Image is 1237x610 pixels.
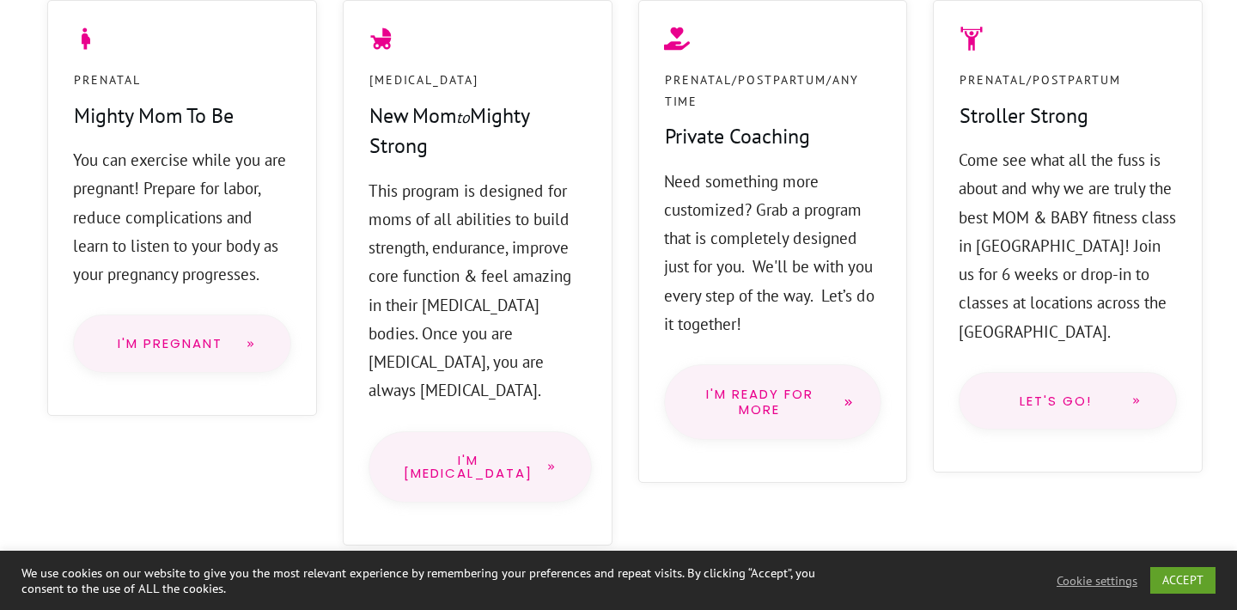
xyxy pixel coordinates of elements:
[73,314,291,373] a: I'm Pregnant
[21,565,857,596] div: We use cookies on our website to give you the most relevant experience by remembering your prefer...
[665,70,881,112] p: Prenatal/PostPartum/Any Time
[691,387,830,418] span: I'm Ready for more
[664,168,882,339] p: Need something more customized? Grab a program that is completely designed just for you. We'll be...
[1150,567,1216,594] a: ACCEPT
[108,337,232,351] span: I'm Pregnant
[74,70,141,91] p: Prenatal
[369,101,586,176] h4: New Mom Mighty Strong
[665,122,810,167] h4: Private Coaching
[960,101,1088,146] h4: Stroller Strong
[959,372,1177,430] a: Let's go!
[74,101,234,146] h4: Mighty Mom To Be
[456,107,470,127] span: to
[994,394,1118,408] span: Let's go!
[1057,573,1137,589] a: Cookie settings
[73,146,291,289] p: You can exercise while you are pregnant! Prepare for labor, reduce complications and learn to lis...
[369,70,478,91] p: [MEDICAL_DATA]
[960,70,1121,91] p: Prenatal/Postpartum
[664,364,882,440] a: I'm Ready for more
[959,146,1177,346] p: Come see what all the fuss is about and why we are truly the best MOM & BABY fitness class in [GE...
[369,431,592,503] a: I'm [MEDICAL_DATA]
[404,454,533,480] span: I'm [MEDICAL_DATA]
[369,177,587,406] p: This program is designed for moms of all abilities to build strength, endurance, improve core fun...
